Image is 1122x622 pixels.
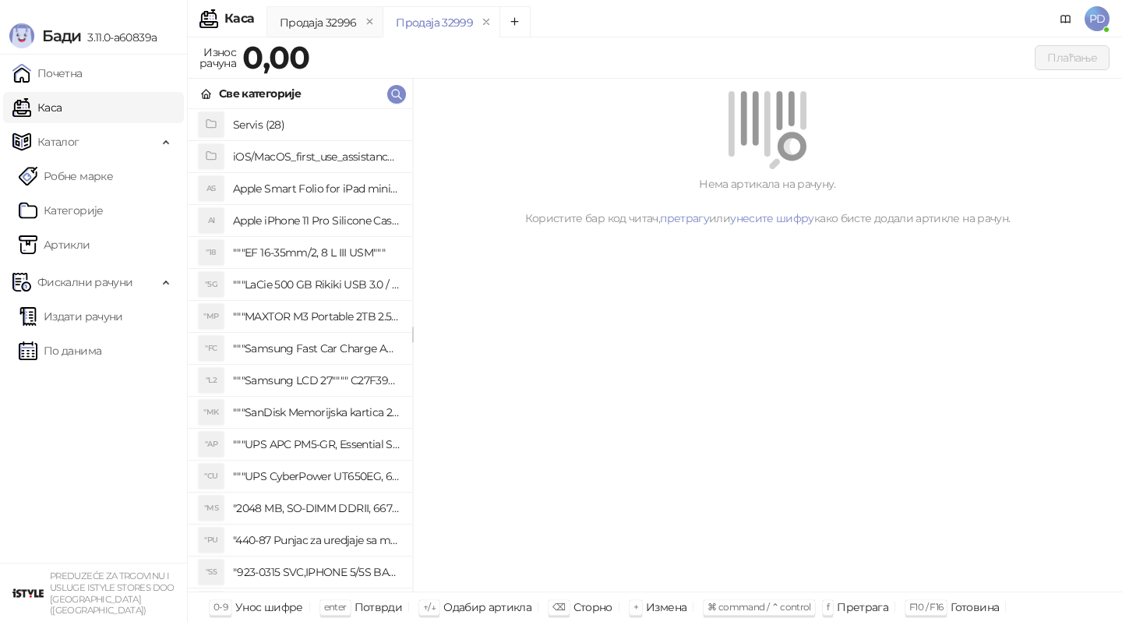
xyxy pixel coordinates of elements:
div: Одабир артикла [443,597,531,617]
div: Каса [224,12,254,25]
h4: """Samsung Fast Car Charge Adapter, brzi auto punja_, boja crna""" [233,336,400,361]
span: ⌘ command / ⌃ control [707,601,811,613]
strong: 0,00 [242,38,309,76]
div: "PU [199,528,224,553]
h4: Servis (28) [233,112,400,137]
span: 0-9 [213,601,228,613]
a: ArtikliАртикли [19,229,90,260]
div: "L2 [199,368,224,393]
h4: "2048 MB, SO-DIMM DDRII, 667 MHz, Napajanje 1,8 0,1 V, Latencija CL5" [233,496,400,521]
button: Add tab [499,6,531,37]
div: Нема артикала на рачуну. Користите бар код читач, или како бисте додали артикле на рачун. [432,175,1103,227]
a: Категорије [19,195,104,226]
span: ↑/↓ [423,601,436,613]
h4: """EF 16-35mm/2, 8 L III USM""" [233,240,400,265]
a: Издати рачуни [19,301,123,332]
div: "MP [199,304,224,329]
h4: "440-87 Punjac za uredjaje sa micro USB portom 4/1, Stand." [233,528,400,553]
div: AS [199,176,224,201]
div: Претрага [837,597,888,617]
a: унесите шифру [730,211,814,225]
h4: """Samsung LCD 27"""" C27F390FHUXEN""" [233,368,400,393]
div: "AP [199,432,224,457]
h4: Apple iPhone 11 Pro Silicone Case - Black [233,208,400,233]
span: + [633,601,638,613]
button: remove [360,16,380,29]
div: "5G [199,272,224,297]
span: ⌫ [552,601,565,613]
h4: iOS/MacOS_first_use_assistance (4) [233,144,400,169]
img: Logo [9,23,34,48]
span: Фискални рачуни [37,267,132,298]
div: Продаја 32996 [280,14,357,31]
span: F10 / F16 [909,601,943,613]
a: По данима [19,335,101,366]
span: Каталог [37,126,79,157]
div: "18 [199,240,224,265]
div: "MK [199,400,224,425]
div: Унос шифре [235,597,303,617]
img: 64x64-companyLogo-77b92cf4-9946-4f36-9751-bf7bb5fd2c7d.png [12,578,44,609]
div: Измена [646,597,686,617]
span: f [827,601,829,613]
div: AI [199,208,224,233]
div: "MS [199,496,224,521]
a: Робне марке [19,161,113,192]
div: "FC [199,336,224,361]
a: Каса [12,92,62,123]
h4: """LaCie 500 GB Rikiki USB 3.0 / Ultra Compact & Resistant aluminum / USB 3.0 / 2.5""""""" [233,272,400,297]
span: enter [324,601,347,613]
span: 3.11.0-a60839a [81,30,157,44]
button: remove [476,16,496,29]
div: grid [188,109,412,592]
div: Износ рачуна [196,42,239,73]
h4: "923-0315 SVC,IPHONE 5/5S BATTERY REMOVAL TRAY Držač za iPhone sa kojim se otvara display [233,560,400,585]
small: PREDUZEĆE ZA TRGOVINU I USLUGE ISTYLE STORES DOO [GEOGRAPHIC_DATA] ([GEOGRAPHIC_DATA]) [50,571,175,616]
h4: """UPS CyberPower UT650EG, 650VA/360W , line-int., s_uko, desktop""" [233,464,400,489]
a: претрагу [660,211,709,225]
h4: Apple Smart Folio for iPad mini (A17 Pro) - Sage [233,176,400,201]
div: Све категорије [219,85,301,102]
div: "CU [199,464,224,489]
div: "S5 [199,560,224,585]
div: Готовина [951,597,999,617]
span: PD [1085,6,1110,31]
a: Документација [1053,6,1078,31]
div: Продаја 32999 [396,14,473,31]
h4: """UPS APC PM5-GR, Essential Surge Arrest,5 utic_nica""" [233,432,400,457]
span: Бади [42,27,81,45]
h4: """SanDisk Memorijska kartica 256GB microSDXC sa SD adapterom SDSQXA1-256G-GN6MA - Extreme PLUS, ... [233,400,400,425]
div: Потврди [355,597,403,617]
h4: """MAXTOR M3 Portable 2TB 2.5"""" crni eksterni hard disk HX-M201TCB/GM""" [233,304,400,329]
a: Почетна [12,58,83,89]
div: Сторно [573,597,612,617]
button: Плаћање [1035,45,1110,70]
